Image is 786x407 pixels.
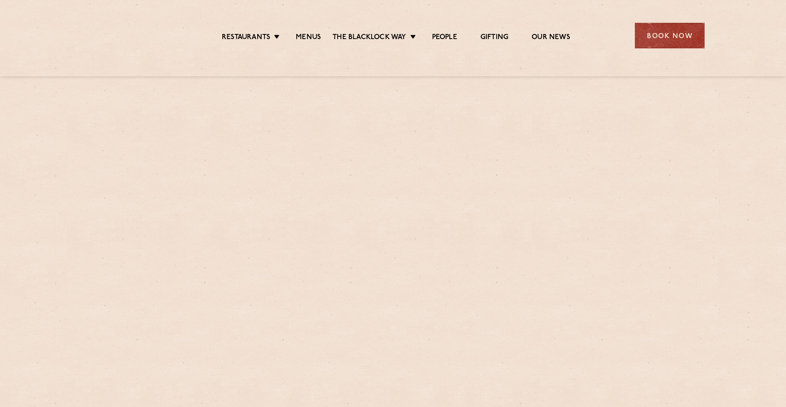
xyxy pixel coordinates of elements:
a: Our News [532,33,570,43]
a: Restaurants [222,33,270,43]
a: Gifting [480,33,508,43]
div: Book Now [635,23,705,48]
a: Menus [296,33,321,43]
img: svg%3E [81,9,162,62]
a: People [432,33,457,43]
a: The Blacklock Way [333,33,406,43]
